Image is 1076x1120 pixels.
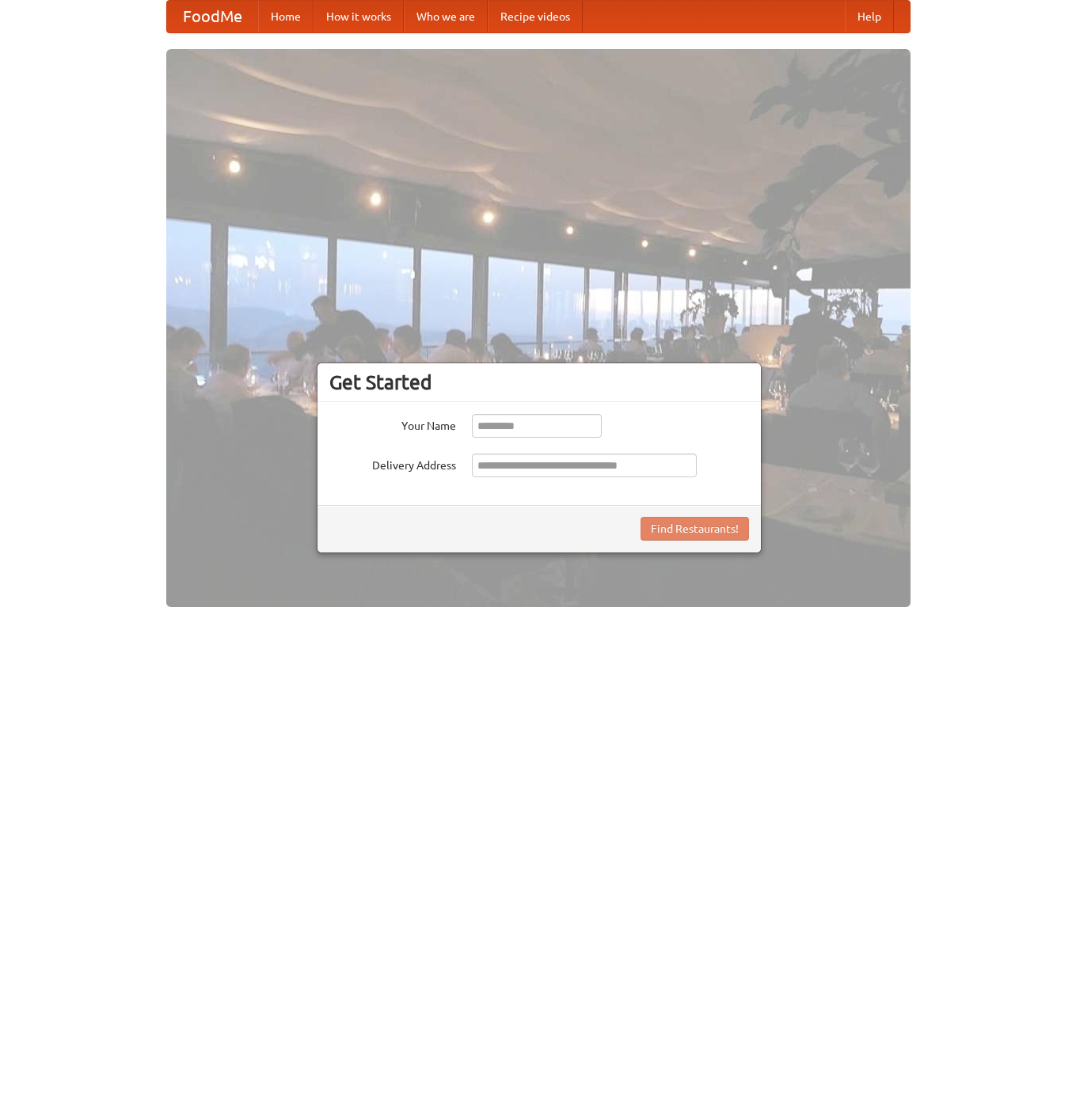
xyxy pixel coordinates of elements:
[641,517,749,541] button: Find Restaurants!
[314,1,404,32] a: How it works
[258,1,314,32] a: Home
[488,1,583,32] a: Recipe videos
[167,1,258,32] a: FoodMe
[329,370,749,394] h3: Get Started
[329,454,456,473] label: Delivery Address
[404,1,488,32] a: Who we are
[845,1,894,32] a: Help
[329,414,456,434] label: Your Name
